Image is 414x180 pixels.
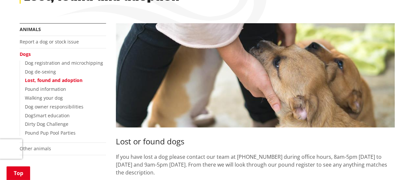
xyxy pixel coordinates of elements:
[384,153,407,176] iframe: Messenger Launcher
[25,121,68,127] a: Dirty Dog Challenge
[25,112,70,119] a: DogSmart education
[25,104,83,110] a: Dog owner responsibilities
[25,77,82,83] a: Lost, found and adoption
[25,86,66,92] a: Pound information
[25,130,76,136] a: Pound Pup Pool Parties
[20,39,79,45] a: Report a dog or stock issue
[25,60,103,66] a: Dog registration and microchipping
[25,95,63,101] a: Walking your dog
[20,145,51,152] a: Other animals
[20,26,41,32] a: Animals
[7,166,30,180] a: Top
[116,127,395,146] h3: Lost or found dogs
[116,23,395,127] img: Adopt a dog from one of our pounds
[20,51,31,57] a: Dogs
[25,69,56,75] a: Dog de-sexing
[116,153,395,176] p: If you have lost a dog please contact our team at [PHONE_NUMBER] during office hours, 8am-5pm [DA...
